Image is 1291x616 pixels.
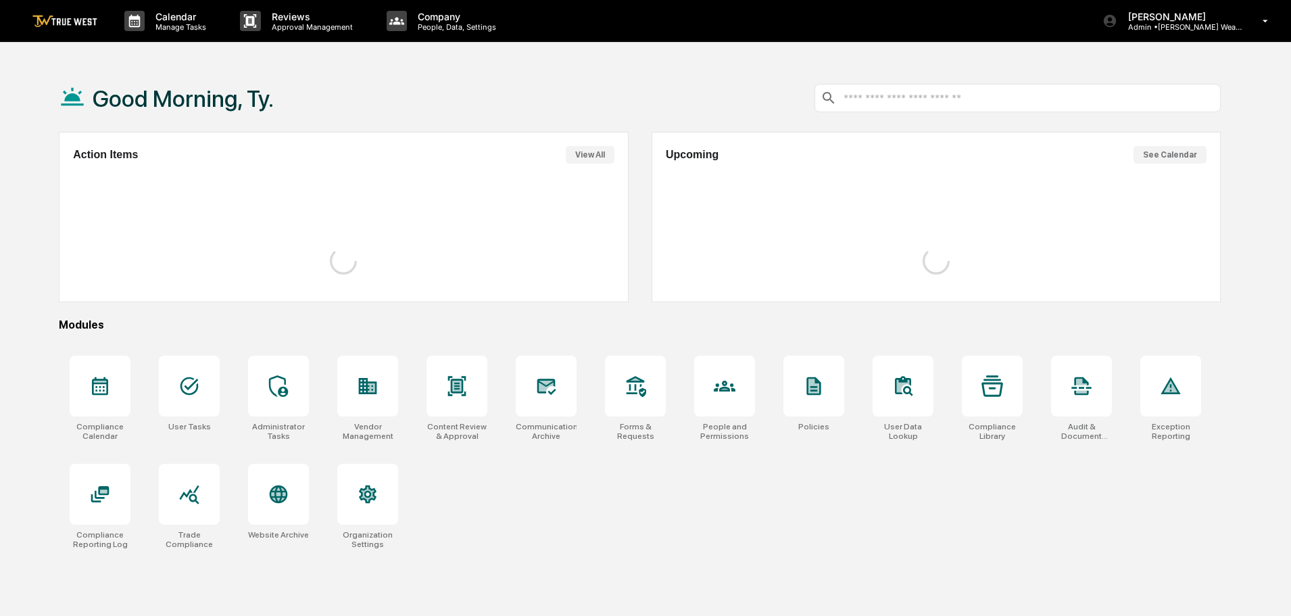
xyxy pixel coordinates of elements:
p: People, Data, Settings [407,22,503,32]
p: Manage Tasks [145,22,213,32]
div: Administrator Tasks [248,422,309,441]
p: Company [407,11,503,22]
div: People and Permissions [694,422,755,441]
div: Forms & Requests [605,422,666,441]
p: Calendar [145,11,213,22]
p: Admin • [PERSON_NAME] Wealth Management [1117,22,1243,32]
div: Modules [59,318,1221,331]
h2: Upcoming [666,149,718,161]
div: Policies [798,422,829,431]
div: User Data Lookup [873,422,933,441]
div: Compliance Reporting Log [70,530,130,549]
div: Audit & Document Logs [1051,422,1112,441]
div: Organization Settings [337,530,398,549]
div: Trade Compliance [159,530,220,549]
div: Vendor Management [337,422,398,441]
div: Communications Archive [516,422,577,441]
div: User Tasks [168,422,211,431]
button: View All [566,146,614,164]
h2: Action Items [73,149,138,161]
div: Content Review & Approval [427,422,487,441]
p: [PERSON_NAME] [1117,11,1243,22]
div: Compliance Calendar [70,422,130,441]
div: Exception Reporting [1140,422,1201,441]
p: Approval Management [261,22,360,32]
img: logo [32,15,97,28]
h1: Good Morning, Ty. [93,85,274,112]
button: See Calendar [1134,146,1207,164]
div: Compliance Library [962,422,1023,441]
div: Website Archive [248,530,309,540]
p: Reviews [261,11,360,22]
